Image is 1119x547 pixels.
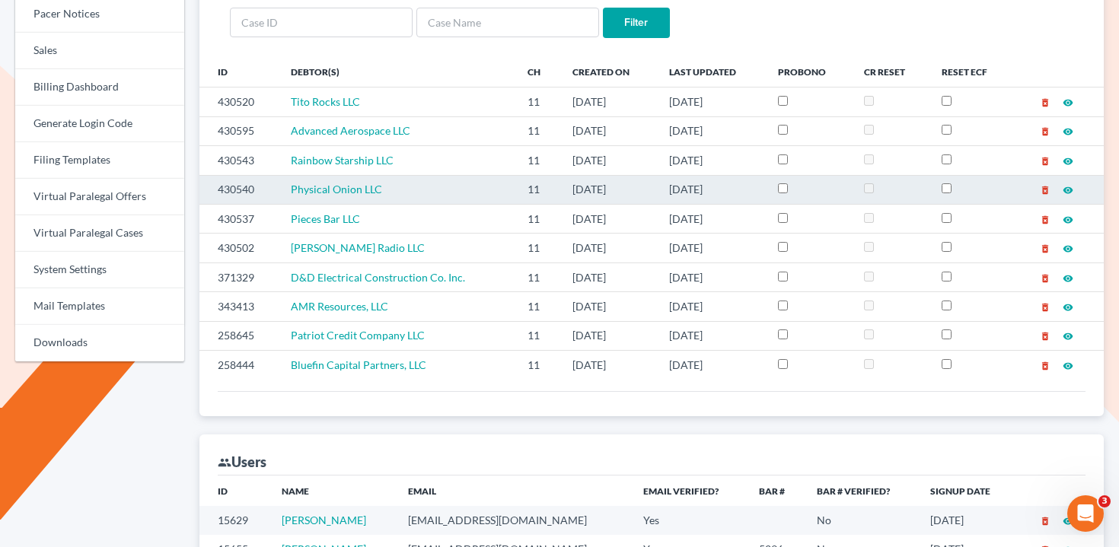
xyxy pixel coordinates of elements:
td: [DATE] [657,116,766,145]
i: visibility [1063,243,1073,254]
th: Email [396,475,631,506]
a: delete_forever [1040,358,1050,371]
a: delete_forever [1040,212,1050,225]
td: [DATE] [560,292,657,321]
td: [DATE] [560,87,657,116]
td: 430537 [199,204,279,233]
i: visibility [1063,156,1073,167]
td: 11 [515,234,559,262]
td: [DATE] [657,292,766,321]
td: [DATE] [657,87,766,116]
a: Downloads [15,325,184,361]
a: visibility [1063,124,1073,137]
a: visibility [1063,212,1073,225]
td: [DATE] [560,262,657,291]
a: Filing Templates [15,142,184,179]
i: visibility [1063,215,1073,225]
a: Advanced Aerospace LLC [291,124,410,137]
input: Case ID [230,8,413,38]
a: Bluefin Capital Partners, LLC [291,358,426,371]
i: visibility [1063,273,1073,284]
i: delete_forever [1040,156,1050,167]
td: 11 [515,262,559,291]
td: 430543 [199,146,279,175]
td: [DATE] [918,506,1016,534]
td: [DATE] [560,175,657,204]
i: visibility [1063,97,1073,108]
a: [PERSON_NAME] [282,514,366,526]
a: visibility [1063,300,1073,313]
span: 3 [1098,495,1111,507]
a: delete_forever [1040,514,1050,526]
th: ProBono [766,56,852,87]
th: CR Reset [852,56,929,87]
td: 11 [515,116,559,145]
a: [PERSON_NAME] Radio LLC [291,241,425,254]
a: delete_forever [1040,124,1050,137]
a: Mail Templates [15,288,184,325]
a: visibility [1063,271,1073,284]
a: visibility [1063,154,1073,167]
a: Sales [15,33,184,69]
td: [EMAIL_ADDRESS][DOMAIN_NAME] [396,506,631,534]
th: Signup Date [918,475,1016,506]
td: 430540 [199,175,279,204]
td: 11 [515,292,559,321]
th: ID [199,475,270,506]
td: [DATE] [560,351,657,380]
i: visibility [1063,302,1073,313]
span: Patriot Credit Company LLC [291,329,425,342]
a: visibility [1063,329,1073,342]
td: [DATE] [560,146,657,175]
th: Ch [515,56,559,87]
td: Yes [631,506,747,534]
i: group [218,456,231,469]
th: Last Updated [657,56,766,87]
i: visibility [1063,361,1073,371]
a: visibility [1063,95,1073,108]
a: visibility [1063,241,1073,254]
a: delete_forever [1040,183,1050,196]
a: delete_forever [1040,300,1050,313]
a: Generate Login Code [15,106,184,142]
td: 11 [515,351,559,380]
i: delete_forever [1040,273,1050,284]
td: [DATE] [560,234,657,262]
input: Case Name [416,8,599,38]
th: Created On [560,56,657,87]
a: AMR Resources, LLC [291,300,388,313]
i: delete_forever [1040,331,1050,342]
td: [DATE] [657,175,766,204]
div: Users [218,453,266,471]
a: delete_forever [1040,95,1050,108]
a: Rainbow Starship LLC [291,154,394,167]
i: delete_forever [1040,516,1050,526]
th: Debtor(s) [279,56,515,87]
a: Virtual Paralegal Cases [15,215,184,252]
a: delete_forever [1040,329,1050,342]
td: 343413 [199,292,279,321]
i: visibility [1063,331,1073,342]
td: 11 [515,146,559,175]
a: Physical Onion LLC [291,183,382,196]
td: 430595 [199,116,279,145]
a: delete_forever [1040,271,1050,284]
a: Virtual Paralegal Offers [15,179,184,215]
a: visibility [1063,183,1073,196]
i: visibility [1063,185,1073,196]
a: D&D Electrical Construction Co. Inc. [291,271,465,284]
i: visibility [1063,126,1073,137]
th: Name [269,475,396,506]
iframe: Intercom live chat [1067,495,1104,532]
td: 430520 [199,87,279,116]
a: Pieces Bar LLC [291,212,360,225]
td: 11 [515,321,559,350]
td: 258444 [199,351,279,380]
